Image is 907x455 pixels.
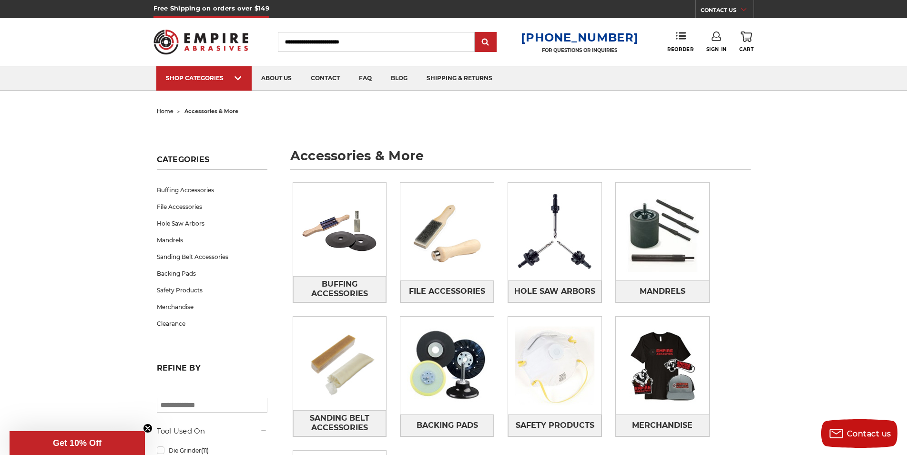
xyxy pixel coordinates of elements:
[153,23,249,61] img: Empire Abrasives
[157,108,173,114] a: home
[157,315,267,332] a: Clearance
[157,232,267,248] a: Mandrels
[508,414,601,436] a: Safety Products
[476,33,495,52] input: Submit
[400,185,494,279] img: File Accessories
[417,66,502,91] a: shipping & returns
[290,149,751,170] h1: accessories & more
[157,198,267,215] a: File Accessories
[10,431,145,455] div: Get 10% OffClose teaser
[739,31,754,52] a: Cart
[667,31,693,52] a: Reorder
[201,447,209,454] span: (11)
[157,248,267,265] a: Sanding Belt Accessories
[301,66,349,91] a: contact
[417,417,478,434] span: Backing Pads
[508,280,601,302] a: Hole Saw Arbors
[821,419,897,448] button: Contact us
[706,46,727,52] span: Sign In
[53,438,102,448] span: Get 10% Off
[508,185,601,279] img: Hole Saw Arbors
[508,319,601,413] img: Safety Products
[521,47,638,53] p: FOR QUESTIONS OR INQUIRIES
[157,363,267,378] h5: Refine by
[293,410,387,436] a: Sanding Belt Accessories
[409,283,485,300] span: File Accessories
[516,417,594,434] span: Safety Products
[616,319,709,413] img: Merchandise
[632,417,693,434] span: Merchandise
[616,280,709,302] a: Mandrels
[739,46,754,52] span: Cart
[847,429,891,438] span: Contact us
[521,31,638,44] a: [PHONE_NUMBER]
[252,66,301,91] a: about us
[157,299,267,315] a: Merchandise
[400,280,494,302] a: File Accessories
[157,182,267,198] a: Buffing Accessories
[381,66,417,91] a: blog
[400,414,494,436] a: Backing Pads
[157,155,267,170] h5: Categories
[293,196,387,262] img: Buffing Accessories
[640,283,685,300] span: Mandrels
[184,108,238,114] span: accessories & more
[514,283,595,300] span: Hole Saw Arbors
[157,282,267,299] a: Safety Products
[349,66,381,91] a: faq
[616,414,709,436] a: Merchandise
[293,276,387,302] a: Buffing Accessories
[701,5,754,18] a: CONTACT US
[157,215,267,232] a: Hole Saw Arbors
[157,425,267,437] h5: Tool Used On
[293,317,387,410] img: Sanding Belt Accessories
[166,74,242,82] div: SHOP CATEGORIES
[616,185,709,279] img: Mandrels
[143,424,153,433] button: Close teaser
[157,265,267,282] a: Backing Pads
[400,319,494,413] img: Backing Pads
[667,46,693,52] span: Reorder
[294,410,386,436] span: Sanding Belt Accessories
